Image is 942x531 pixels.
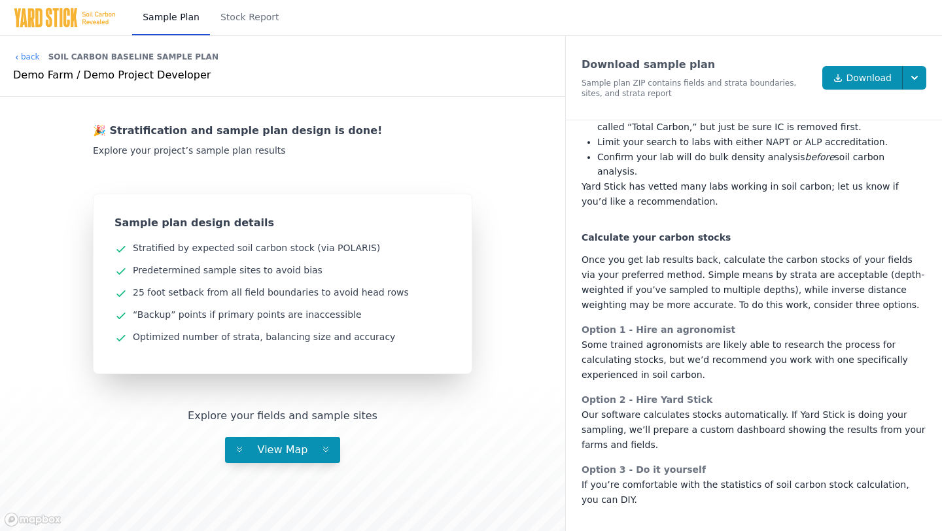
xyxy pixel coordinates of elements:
[805,152,835,162] span: before
[225,437,340,463] button: View Map
[188,408,377,424] div: Explore your fields and sample sites
[582,322,926,337] div: Option 1 - Hire an agronomist
[114,215,451,231] div: Sample plan design details
[582,57,812,73] div: Download sample plan
[582,392,926,407] div: Option 2 - Hire Yard Stick
[597,135,926,150] li: Limit your search to labs with either NAPT or ALP accreditation.
[582,462,926,507] div: If you’re comfortable with the statistics of soil carbon stock calculation, you can DIY.
[582,462,926,477] div: Option 3 - Do it yourself
[822,66,903,90] a: Download
[582,252,926,312] div: Once you get lab results back, calculate the carbon stocks of your fields via your preferred meth...
[133,308,362,322] div: “Backup” points if primary points are inaccessible
[133,330,395,345] div: Optimized number of strata, balancing size and accuracy
[247,443,319,456] span: View Map
[597,150,926,180] li: Confirm your lab will do bulk density analysis soil carbon analysis.
[133,286,409,300] div: 25 foot setback from all field boundaries to avoid head rows
[48,46,218,67] div: Soil Carbon Baseline Sample Plan
[93,144,472,157] div: Explore your project’s sample plan results
[582,392,926,452] div: Our software calculates stocks automatically. If Yard Stick is doing your sampling, we’ll prepare...
[133,264,323,278] div: Predetermined sample sites to avoid bias
[13,7,116,28] img: Yard Stick Logo
[582,322,926,382] div: Some trained agronomists are likely able to research the process for calculating stocks, but we’d...
[582,78,812,99] div: Sample plan ZIP contains fields and strata boundaries, sites, and strata report
[582,230,926,245] div: Calculate your carbon stocks
[133,241,380,256] div: Stratified by expected soil carbon stock (via POLARIS)
[93,123,472,139] div: 🎉 Stratification and sample plan design is done!
[13,67,552,83] div: Demo Farm / Demo Project Developer
[13,52,40,62] a: back
[582,179,926,209] div: Yard Stick has vetted many labs working in soil carbon; let us know if you’d like a recommendation.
